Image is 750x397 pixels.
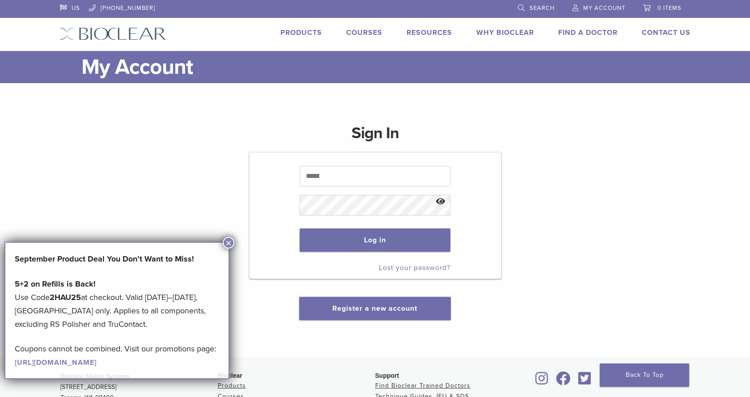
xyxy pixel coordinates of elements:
[533,377,551,386] a: Bioclear
[218,382,246,389] a: Products
[375,372,399,379] span: Support
[530,4,555,12] span: Search
[642,28,691,37] a: Contact Us
[81,51,691,83] h1: My Account
[50,292,81,302] strong: 2HAU25
[15,342,219,369] p: Coupons cannot be combined. Visit our promotions page:
[60,27,166,40] img: Bioclear
[218,372,242,379] span: Bioclear
[299,297,450,320] button: Register a new account
[583,4,625,12] span: My Account
[352,122,399,151] h1: Sign In
[300,228,450,252] button: Log in
[223,237,234,249] button: Close
[379,263,450,272] a: Lost your password?
[476,28,534,37] a: Why Bioclear
[657,4,682,12] span: 0 items
[15,358,97,367] a: [URL][DOMAIN_NAME]
[600,363,689,387] a: Back To Top
[15,254,194,264] strong: September Product Deal You Don’t Want to Miss!
[15,277,219,331] p: Use Code at checkout. Valid [DATE]–[DATE], [GEOGRAPHIC_DATA] only. Applies to all components, exc...
[558,28,618,37] a: Find A Doctor
[346,28,382,37] a: Courses
[375,382,470,389] a: Find Bioclear Trained Doctors
[332,304,417,313] a: Register a new account
[15,279,96,289] strong: 5+2 on Refills is Back!
[553,377,574,386] a: Bioclear
[280,28,322,37] a: Products
[407,28,452,37] a: Resources
[576,377,594,386] a: Bioclear
[431,190,450,213] button: Show password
